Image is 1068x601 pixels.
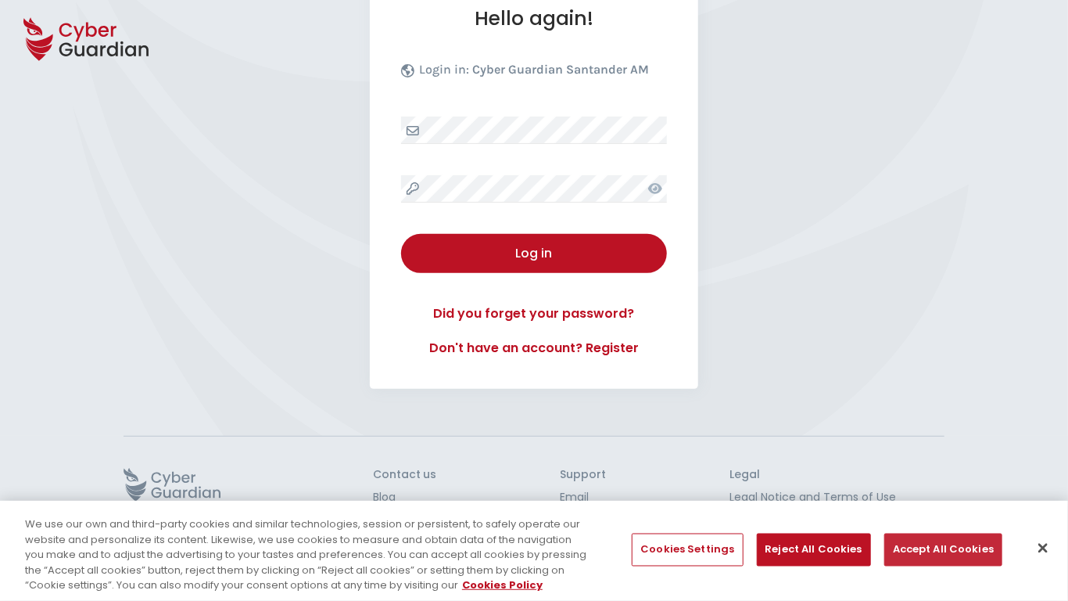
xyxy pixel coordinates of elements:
[401,304,667,323] a: Did you forget your password?
[884,534,1002,567] button: Accept All Cookies
[1026,531,1060,566] button: Close
[401,234,667,273] button: Log in
[462,578,543,592] a: More information about your privacy, opens in a new tab
[632,534,743,567] button: Cookies Settings, Opens the preference center dialog
[757,534,871,567] button: Reject All Cookies
[373,468,437,482] h3: Contact us
[560,468,606,482] h3: Support
[25,516,587,593] div: We use our own and third-party cookies and similar technologies, session or persistent, to safely...
[373,489,437,506] a: Blog
[729,468,944,482] h3: Legal
[560,489,606,506] a: Email
[413,244,655,263] div: Log in
[729,489,944,506] a: Legal Notice and Terms of Use
[401,339,667,358] a: Don't have an account? Register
